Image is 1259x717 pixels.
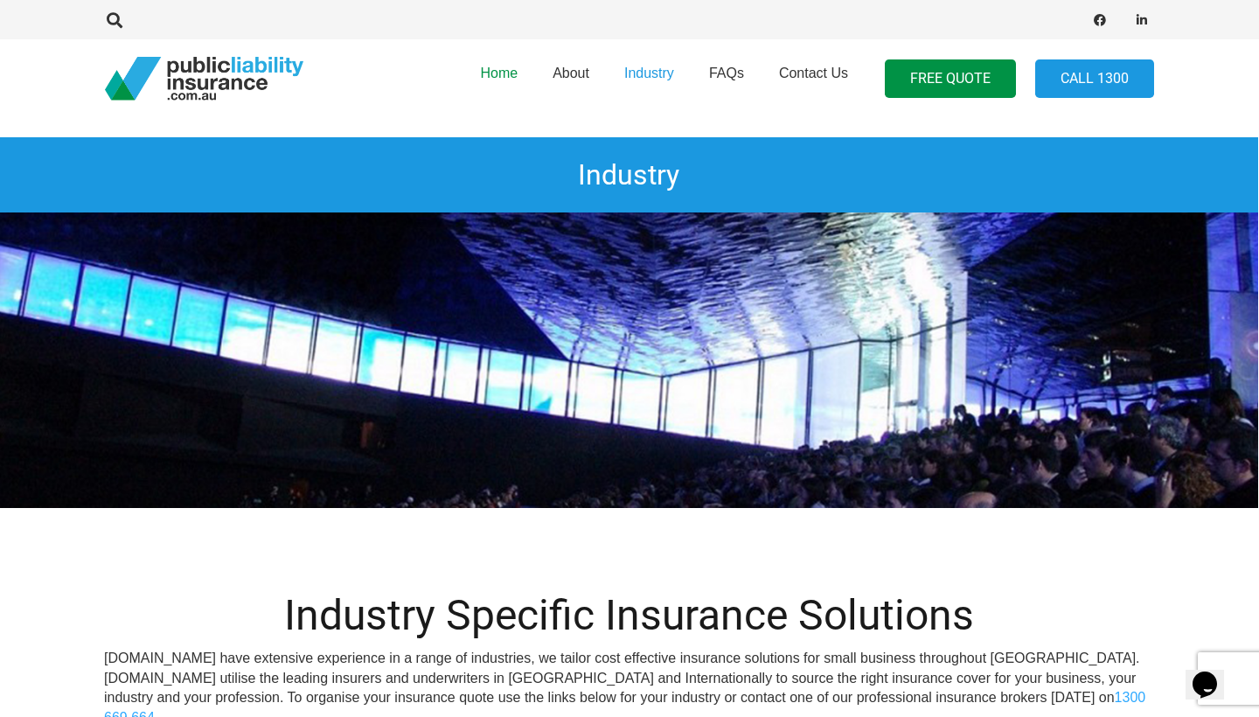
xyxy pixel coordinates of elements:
a: Search [97,12,132,28]
span: About [553,66,589,80]
a: FREE QUOTE [885,59,1016,99]
a: LinkedIn [1130,8,1154,32]
a: Industry [607,34,692,123]
a: About [535,34,607,123]
a: Facebook [1088,8,1112,32]
a: Home [463,34,535,123]
h1: Industry Specific Insurance Solutions [104,590,1153,641]
a: Contact Us [762,34,866,123]
span: Contact Us [779,66,848,80]
span: FAQs [709,66,744,80]
a: Call 1300 [1035,59,1154,99]
iframe: chat widget [1186,647,1242,700]
span: Industry [624,66,674,80]
span: Home [480,66,518,80]
a: pli_logotransparent [105,57,303,101]
a: FAQs [692,34,762,123]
